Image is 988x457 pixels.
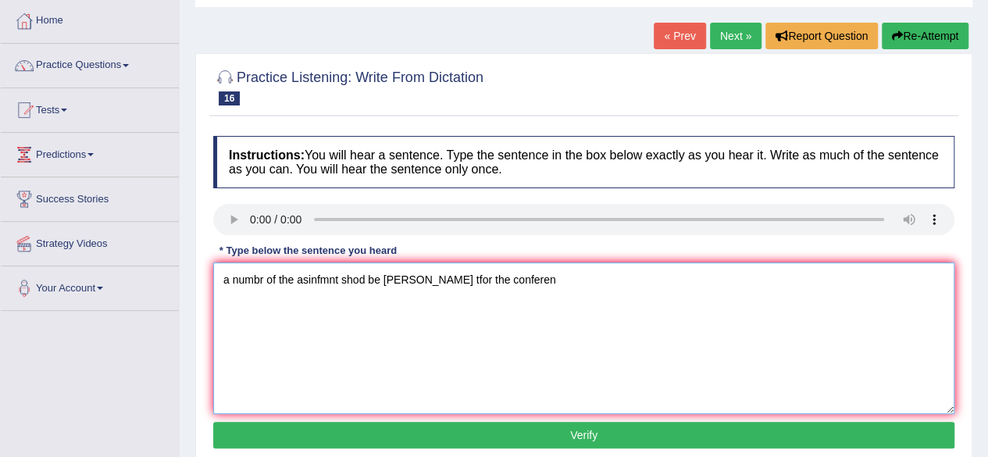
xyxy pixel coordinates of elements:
[213,422,954,448] button: Verify
[213,66,483,105] h2: Practice Listening: Write From Dictation
[1,44,179,83] a: Practice Questions
[229,148,305,162] b: Instructions:
[213,243,403,258] div: * Type below the sentence you heard
[1,88,179,127] a: Tests
[219,91,240,105] span: 16
[1,222,179,261] a: Strategy Videos
[213,136,954,188] h4: You will hear a sentence. Type the sentence in the box below exactly as you hear it. Write as muc...
[654,23,705,49] a: « Prev
[765,23,878,49] button: Report Question
[882,23,968,49] button: Re-Attempt
[1,133,179,172] a: Predictions
[1,177,179,216] a: Success Stories
[1,266,179,305] a: Your Account
[710,23,762,49] a: Next »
